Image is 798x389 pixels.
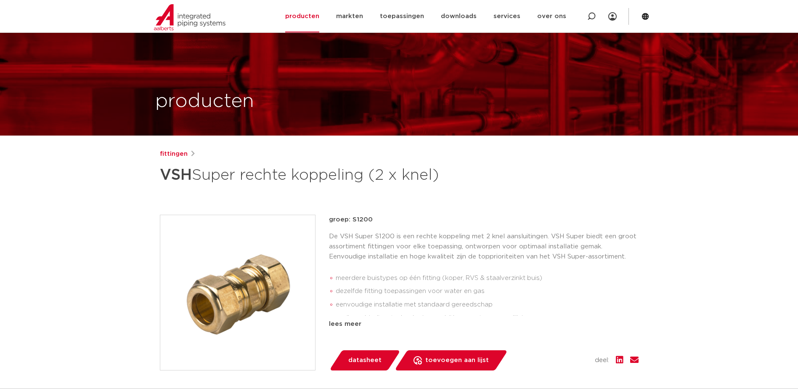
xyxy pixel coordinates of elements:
img: Product Image for VSH Super rechte koppeling (2 x knel) [160,215,315,370]
li: meerdere buistypes op één fitting (koper, RVS & staalverzinkt buis) [336,272,639,285]
li: dezelfde fitting toepassingen voor water en gas [336,285,639,298]
li: eenvoudige installatie met standaard gereedschap [336,298,639,312]
span: toevoegen aan lijst [425,354,489,367]
span: deel: [595,355,609,365]
p: groep: S1200 [329,215,639,225]
span: datasheet [348,354,382,367]
h1: Super rechte koppeling (2 x knel) [160,163,476,188]
a: datasheet [329,350,400,370]
p: De VSH Super S1200 is een rechte koppeling met 2 knel aansluitingen. VSH Super biedt een groot as... [329,232,639,262]
a: fittingen [160,149,188,159]
li: snelle verbindingstechnologie waarbij her-montage mogelijk is [336,312,639,325]
h1: producten [155,88,254,115]
div: lees meer [329,319,639,329]
strong: VSH [160,168,192,183]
